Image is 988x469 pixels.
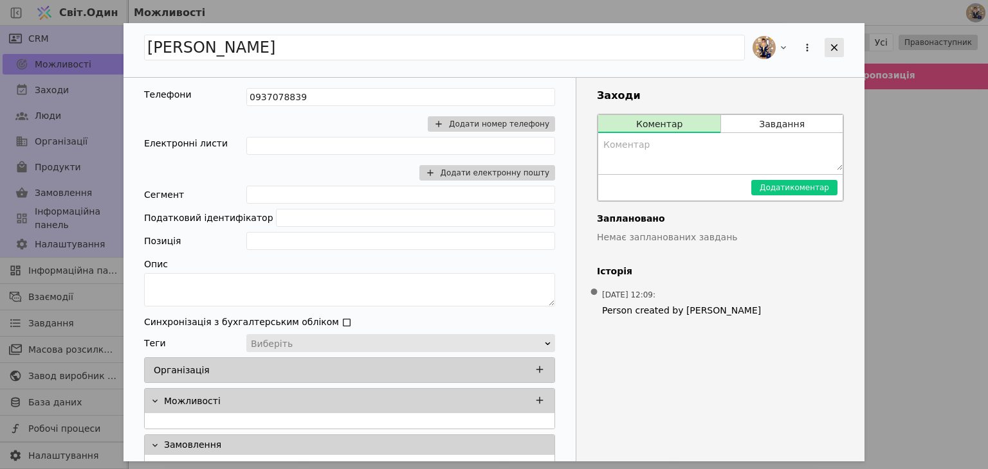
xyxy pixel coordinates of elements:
span: Person created by [PERSON_NAME] [602,304,839,317]
font: Можливості [164,396,221,406]
img: МЧ [753,36,776,59]
font: Сегмент [144,190,184,200]
font: Додати номер телефону [449,119,549,128]
font: Телефони [144,89,192,100]
font: коментар [790,183,829,192]
font: Замовлення [164,439,221,450]
font: Заплановано [597,213,665,224]
span: • [588,276,601,309]
font: Заходи [597,89,641,102]
font: Електронні листи [144,138,228,148]
font: Немає запланованих завдань [597,232,738,242]
font: Опис [144,259,168,269]
div: Додати можливість [123,23,864,461]
font: Позиція [144,236,181,246]
font: Історія [597,266,632,276]
font: Організація [154,365,210,375]
font: Завдання [759,119,805,129]
font: Податковий ідентифікатор [144,213,273,223]
font: Коментар [636,119,682,129]
span: [DATE] 12:09 : [602,289,655,301]
font: Синхронізація з бухгалтерським обліком [144,317,339,327]
font: Теги [144,338,166,348]
font: Додати [760,183,790,192]
font: Додати електронну пошту [441,168,549,177]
